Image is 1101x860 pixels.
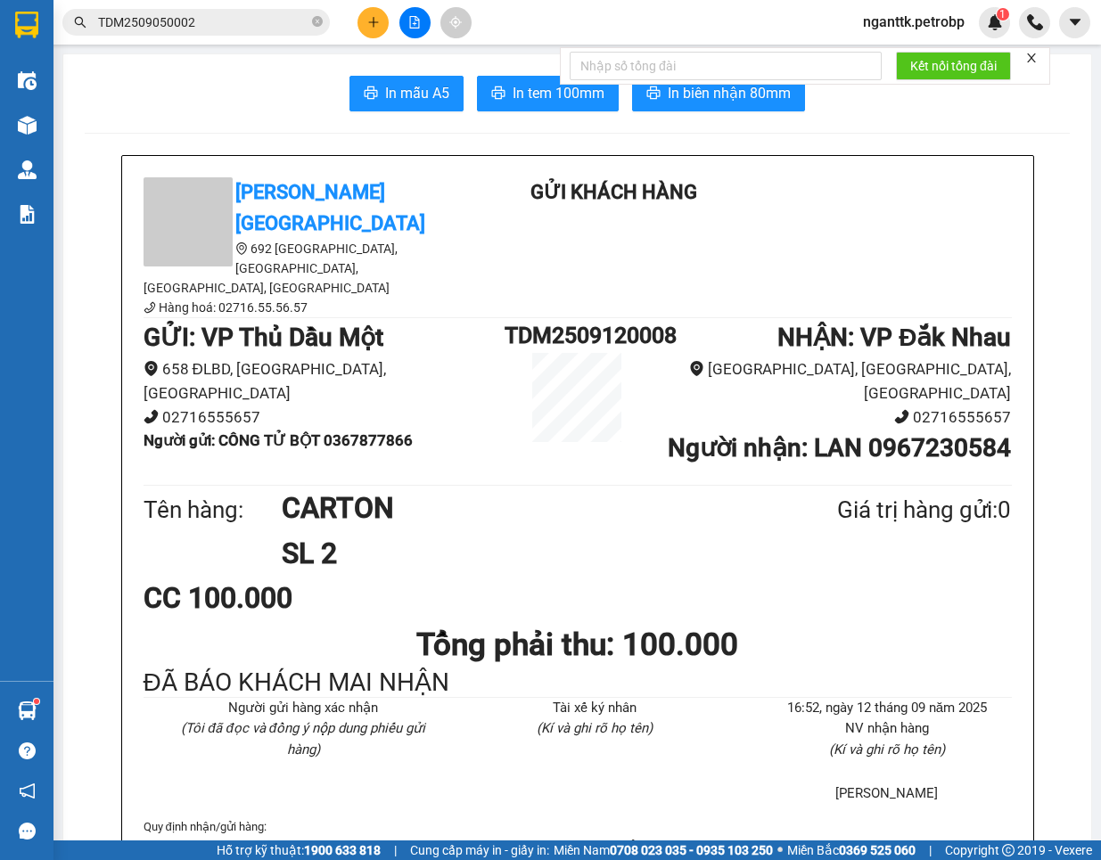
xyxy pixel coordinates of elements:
[1027,14,1043,30] img: phone-icon
[357,7,389,38] button: plus
[440,7,472,38] button: aim
[896,52,1011,80] button: Kết nối tổng đài
[349,76,464,111] button: printerIn mẫu A5
[144,239,464,298] li: 692 [GEOGRAPHIC_DATA], [GEOGRAPHIC_DATA], [GEOGRAPHIC_DATA], [GEOGRAPHIC_DATA]
[179,698,428,719] li: Người gửi hàng xác nhận
[999,8,1006,20] span: 1
[1025,52,1038,64] span: close
[312,14,323,31] span: close-circle
[829,741,945,758] i: (Kí và ghi rõ họ tên)
[668,433,1011,463] b: Người nhận : LAN 0967230584
[554,840,773,860] span: Miền Nam
[410,840,549,860] span: Cung cấp máy in - giấy in:
[408,16,421,29] span: file-add
[181,720,425,758] i: (Tôi đã đọc và đồng ý nộp dung phiếu gửi hàng)
[144,576,430,620] div: CC 100.000
[144,431,413,449] b: Người gửi : CÔNG TỬ BỘT 0367877866
[144,492,283,528] div: Tên hàng:
[144,405,505,430] li: 02716555657
[19,782,36,799] span: notification
[18,205,37,224] img: solution-icon
[19,823,36,840] span: message
[762,718,1011,740] li: NV nhận hàng
[762,698,1011,719] li: 16:52, ngày 12 tháng 09 năm 2025
[34,699,39,704] sup: 1
[987,14,1003,30] img: icon-new-feature
[449,16,462,29] span: aim
[304,843,381,857] strong: 1900 633 818
[570,52,882,80] input: Nhập số tổng đài
[18,71,37,90] img: warehouse-icon
[385,82,449,104] span: In mẫu A5
[1067,14,1083,30] span: caret-down
[910,56,997,76] span: Kết nối tổng đài
[18,160,37,179] img: warehouse-icon
[394,840,397,860] span: |
[144,837,1012,855] p: _ Công ty không nhận vận chuyển các loại hàng hóa, nguyên vật liệu, tài liệu, ấn phẩm ... bị cấm ...
[144,298,464,317] li: Hàng hoá: 02716.55.56.57
[144,323,383,352] b: GỬI : VP Thủ Dầu Một
[74,16,86,29] span: search
[849,11,979,33] span: nganttk.petrobp
[235,181,425,234] b: [PERSON_NAME][GEOGRAPHIC_DATA]
[689,361,704,376] span: environment
[15,12,38,38] img: logo-vxr
[1059,7,1090,38] button: caret-down
[217,840,381,860] span: Hỗ trợ kỹ thuật:
[282,486,751,530] h1: CARTON
[282,531,751,576] h1: SL 2
[929,840,932,860] span: |
[650,357,1012,405] li: [GEOGRAPHIC_DATA], [GEOGRAPHIC_DATA], [GEOGRAPHIC_DATA]
[235,242,248,255] span: environment
[762,783,1011,805] li: [PERSON_NAME]
[997,8,1009,20] sup: 1
[650,405,1012,430] li: 02716555657
[513,82,604,104] span: In tem 100mm
[505,318,649,353] h1: TDM2509120008
[668,82,791,104] span: In biên nhận 80mm
[144,361,159,376] span: environment
[787,840,916,860] span: Miền Bắc
[530,181,697,203] b: Gửi khách hàng
[777,323,1011,352] b: NHẬN : VP Đắk Nhau
[751,492,1011,528] div: Giá trị hàng gửi: 0
[646,86,661,102] span: printer
[19,742,36,759] span: question-circle
[399,7,431,38] button: file-add
[839,843,916,857] strong: 0369 525 060
[144,357,505,405] li: 658 ĐLBD, [GEOGRAPHIC_DATA], [GEOGRAPHIC_DATA]
[1002,844,1015,856] span: copyright
[144,669,1012,697] div: ĐÃ BÁO KHÁCH MAI NHẬN
[537,720,653,736] i: (Kí và ghi rõ họ tên)
[477,76,619,111] button: printerIn tem 100mm
[18,116,37,135] img: warehouse-icon
[894,409,909,424] span: phone
[632,76,805,111] button: printerIn biên nhận 80mm
[144,409,159,424] span: phone
[364,86,378,102] span: printer
[144,620,1012,669] h1: Tổng phải thu: 100.000
[491,86,505,102] span: printer
[610,843,773,857] strong: 0708 023 035 - 0935 103 250
[98,12,308,32] input: Tìm tên, số ĐT hoặc mã đơn
[18,701,37,720] img: warehouse-icon
[367,16,380,29] span: plus
[312,16,323,27] span: close-circle
[471,698,719,719] li: Tài xế ký nhân
[777,847,783,854] span: ⚪️
[144,301,156,314] span: phone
